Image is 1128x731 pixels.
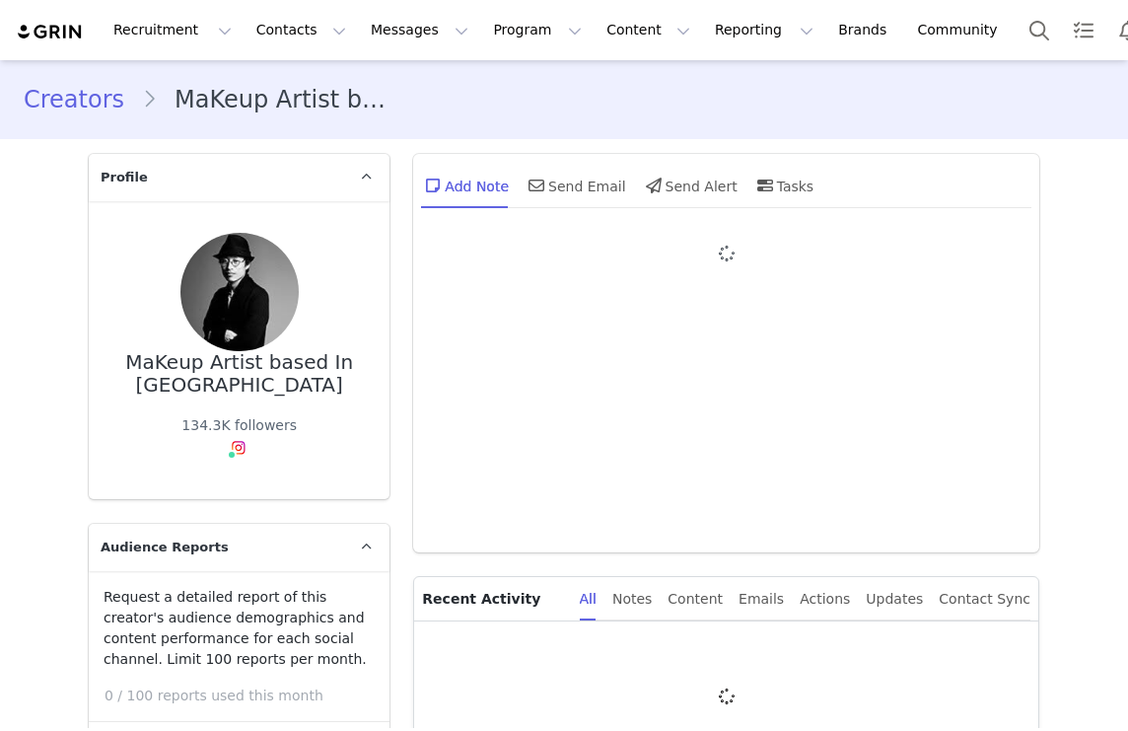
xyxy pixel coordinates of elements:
[101,168,148,187] span: Profile
[105,686,389,706] p: 0 / 100 reports used this month
[104,587,375,670] p: Request a detailed report of this creator's audience demographics and content performance for eac...
[906,8,1019,52] a: Community
[800,577,850,621] div: Actions
[939,577,1030,621] div: Contact Sync
[612,577,652,621] div: Notes
[102,8,244,52] button: Recruitment
[231,440,247,456] img: instagram.svg
[739,577,784,621] div: Emails
[421,162,509,209] div: Add Note
[703,8,825,52] button: Reporting
[180,233,299,351] img: b2e2c0d7-b1e2-4af3-b6b9-63f87df61553.jpg
[642,162,738,209] div: Send Alert
[866,577,923,621] div: Updates
[24,82,142,117] a: Creators
[525,162,626,209] div: Send Email
[826,8,904,52] a: Brands
[181,415,297,436] div: 134.3K followers
[1062,8,1105,52] a: Tasks
[359,8,480,52] button: Messages
[101,538,229,557] span: Audience Reports
[595,8,702,52] button: Content
[753,162,814,209] div: Tasks
[422,577,563,621] p: Recent Activity
[580,577,597,621] div: All
[16,23,85,41] img: grin logo
[1018,8,1061,52] button: Search
[668,577,723,621] div: Content
[120,351,358,396] div: MaKeup Artist based In [GEOGRAPHIC_DATA]
[481,8,594,52] button: Program
[245,8,358,52] button: Contacts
